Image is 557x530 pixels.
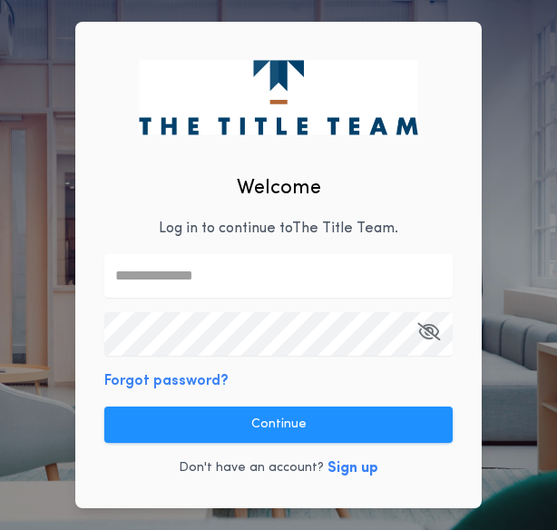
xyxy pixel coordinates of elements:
[159,218,398,240] p: Log in to continue to The Title Team .
[139,60,417,134] img: logo
[327,457,378,479] button: Sign up
[104,407,453,443] button: Continue
[104,370,229,392] button: Forgot password?
[237,173,321,203] h2: Welcome
[179,459,324,477] p: Don't have an account?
